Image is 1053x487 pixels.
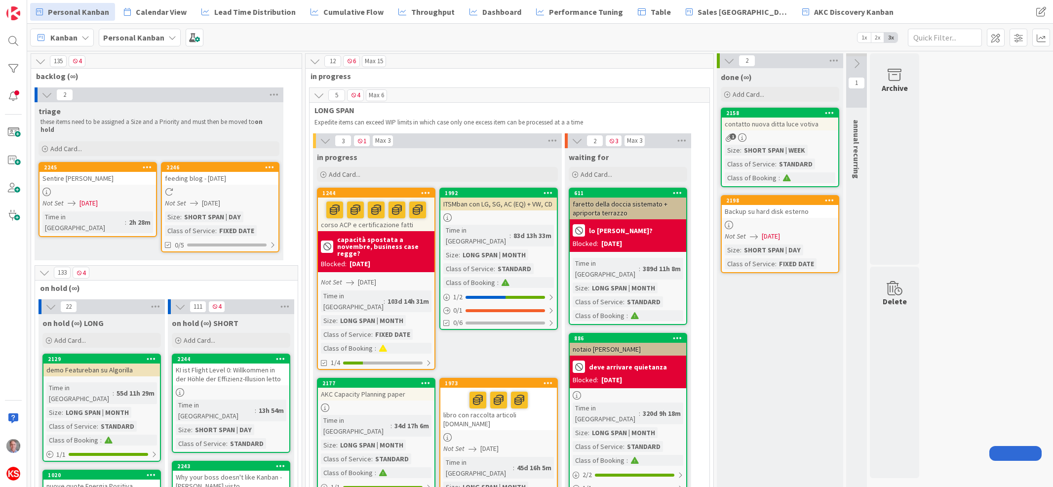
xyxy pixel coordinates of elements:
div: 2245Sentire [PERSON_NAME] [39,163,156,185]
span: [DATE] [480,444,499,454]
div: 2244 [173,355,289,364]
div: LONG SPAN | MONTH [63,407,131,418]
div: Time in [GEOGRAPHIC_DATA] [321,415,390,437]
div: 2243 [177,463,289,470]
div: 2198 [722,196,838,205]
div: Class of Service [725,159,775,169]
span: 1 [730,133,736,140]
div: LONG SPAN | MONTH [460,249,528,260]
div: Class of Service [443,263,494,274]
div: 2177 [322,380,434,387]
div: 886 [570,334,686,343]
div: LONG SPAN | MONTH [589,283,658,293]
div: 1973 [440,379,557,388]
span: [DATE] [762,231,780,242]
span: : [639,263,640,274]
span: : [371,453,373,464]
div: 2129 [43,355,160,364]
span: 6 [343,55,360,67]
div: FIXED DATE [217,225,257,236]
span: : [125,217,126,228]
div: 2177AKC Capacity Planning paper [318,379,434,401]
span: Dashboard [482,6,521,18]
span: 5 [328,89,345,101]
span: 0 / 1 [453,305,463,316]
div: 2245 [39,163,156,172]
span: Add Card... [581,170,612,179]
span: Personal Kanban [48,6,109,18]
span: Kanban [50,32,78,43]
div: Class of Booking [443,277,497,288]
span: : [775,159,777,169]
span: : [623,296,624,307]
span: : [497,277,499,288]
span: : [215,225,217,236]
strong: on hold [40,118,264,134]
span: : [459,249,460,260]
div: LONG SPAN | MONTH [338,440,406,450]
a: Lead Time Distribution [195,3,302,21]
div: STANDARD [228,438,266,449]
div: Size [176,424,191,435]
span: : [336,315,338,326]
span: 111 [190,301,206,313]
div: 1992 [445,190,557,197]
div: Class of Service [573,296,623,307]
div: 2198 [726,197,838,204]
span: 1 / 2 [453,292,463,302]
div: Size [321,440,336,450]
div: Time in [GEOGRAPHIC_DATA] [443,225,509,246]
div: 34d 17h 6m [392,420,431,431]
span: annual recurring [852,120,861,179]
span: 3x [884,33,897,42]
span: 2x [871,33,884,42]
div: STANDARD [624,296,663,307]
div: 2158contatto nuova ditta luce votiva [722,109,838,130]
span: : [191,424,193,435]
div: notaio [PERSON_NAME] [570,343,686,356]
i: Not Set [443,444,465,453]
div: AKC Capacity Planning paper [318,388,434,401]
div: Class of Booking [46,435,100,446]
a: Sales [GEOGRAPHIC_DATA] [680,3,793,21]
a: Table [632,3,677,21]
span: : [97,421,98,432]
div: 2129demo Featureban su Algorilla [43,355,160,376]
div: [DATE] [601,375,622,385]
div: 1/2 [440,291,557,303]
div: LONG SPAN | MONTH [338,315,406,326]
div: 2243 [173,462,289,471]
div: Size [443,249,459,260]
div: 886 [574,335,686,342]
span: in progress [317,152,357,162]
span: : [375,343,376,354]
div: Class of Service [321,453,371,464]
span: : [626,455,628,466]
div: 13h 54m [256,405,286,416]
i: Not Set [725,232,746,241]
div: 1992ITSMban con LG, SG, AC (EQ) + VW, CD [440,189,557,210]
div: 2246 [162,163,278,172]
span: : [509,230,511,241]
span: 1 [353,135,370,147]
div: 1244 [322,190,434,197]
div: 2244KI ist Flight Level 0: Willkommen in der Höhle der Effizienz-Illusion letto [173,355,289,385]
div: 389d 11h 8m [640,263,683,274]
div: Class of Service [321,329,371,340]
div: SHORT SPAN | DAY [182,211,243,222]
div: 611 [570,189,686,198]
span: : [494,263,495,274]
div: Size [725,145,740,156]
span: Table [651,6,671,18]
div: STANDARD [777,159,815,169]
span: waiting for [569,152,609,162]
span: 3 [335,135,351,147]
div: STANDARD [495,263,534,274]
div: Class of Booking [321,343,375,354]
span: 1 / 1 [56,449,66,460]
div: 1020 [43,471,160,480]
span: done (∞) [721,72,752,82]
span: : [740,244,741,255]
span: LONG SPAN [314,105,697,115]
span: Performance Tuning [549,6,623,18]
